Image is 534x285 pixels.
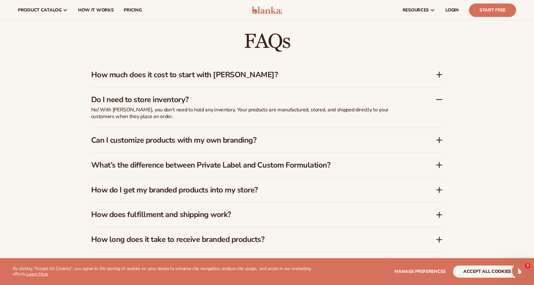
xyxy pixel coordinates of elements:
a: Learn More [26,271,48,277]
h3: Do I need to store inventory? [91,95,416,104]
h3: How long does it take to receive branded products? [91,235,416,244]
iframe: Intercom live chat [512,263,527,279]
span: LOGIN [445,8,459,13]
h3: Can I customize products with my own branding? [91,136,416,145]
span: 3 [525,263,530,268]
a: Start Free [469,4,516,17]
h3: How do I get my branded products into my store? [91,185,416,195]
span: pricing [124,8,142,13]
h3: What’s the difference between Private Label and Custom Formulation? [91,161,416,170]
img: logo [252,6,282,14]
span: Manage preferences [394,268,446,274]
h2: FAQs [91,31,443,52]
button: Manage preferences [394,266,446,278]
p: No! With [PERSON_NAME], you don't need to hold any inventory. Your products are manufactured, sto... [91,107,410,120]
span: resources [403,8,429,13]
span: product catalog [18,8,62,13]
h3: How does fulfillment and shipping work? [91,210,416,219]
h3: How much does it cost to start with [PERSON_NAME]? [91,70,416,79]
button: accept all cookies [453,266,521,278]
p: By clicking "Accept All Cookies", you agree to the storing of cookies on your device to enhance s... [13,266,311,277]
span: How It Works [78,8,114,13]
